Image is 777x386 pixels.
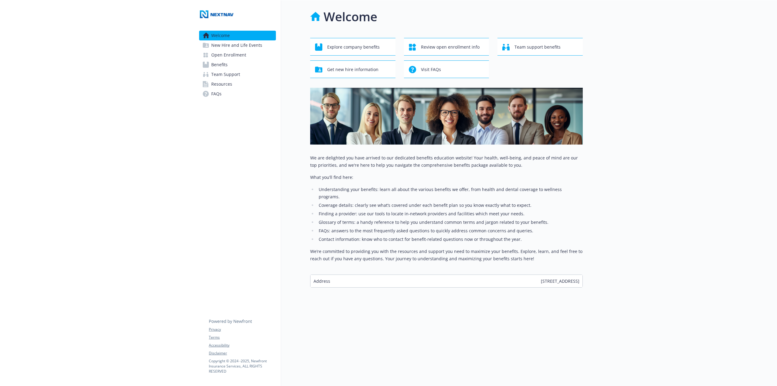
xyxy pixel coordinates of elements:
li: Glossary of terms: a handy reference to help you understand common terms and jargon related to yo... [317,219,583,226]
p: We are delighted you have arrived to our dedicated benefits education website! Your health, well-... [310,154,583,169]
a: Disclaimer [209,350,276,356]
span: Visit FAQs [421,64,441,75]
img: overview page banner [310,88,583,145]
span: Team Support [211,70,240,79]
span: FAQs [211,89,222,99]
span: Explore company benefits [327,41,380,53]
span: Team support benefits [514,41,561,53]
span: Benefits [211,60,228,70]
span: New Hire and Life Events [211,40,262,50]
button: Visit FAQs [404,60,489,78]
h1: Welcome [324,8,377,26]
a: FAQs [199,89,276,99]
span: Address [314,278,330,284]
li: FAQs: answers to the most frequently asked questions to quickly address common concerns and queries. [317,227,583,234]
button: Get new hire information [310,60,395,78]
span: Resources [211,79,232,89]
a: Accessibility [209,343,276,348]
span: [STREET_ADDRESS] [541,278,579,284]
li: Coverage details: clearly see what’s covered under each benefit plan so you know exactly what to ... [317,202,583,209]
span: Get new hire information [327,64,378,75]
a: Resources [199,79,276,89]
a: Privacy [209,327,276,332]
button: Review open enrollment info [404,38,489,56]
span: Open Enrollment [211,50,246,60]
p: Copyright © 2024 - 2025 , Newfront Insurance Services, ALL RIGHTS RESERVED [209,358,276,374]
a: Team Support [199,70,276,79]
li: Contact information: know who to contact for benefit-related questions now or throughout the year. [317,236,583,243]
span: Review open enrollment info [421,41,480,53]
button: Explore company benefits [310,38,395,56]
a: Welcome [199,31,276,40]
li: Finding a provider: use our tools to locate in-network providers and facilities which meet your n... [317,210,583,217]
a: New Hire and Life Events [199,40,276,50]
p: What you’ll find here: [310,174,583,181]
span: Welcome [211,31,230,40]
a: Terms [209,335,276,340]
button: Team support benefits [497,38,583,56]
li: Understanding your benefits: learn all about the various benefits we offer, from health and denta... [317,186,583,200]
a: Open Enrollment [199,50,276,60]
p: We’re committed to providing you with the resources and support you need to maximize your benefit... [310,248,583,262]
a: Benefits [199,60,276,70]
